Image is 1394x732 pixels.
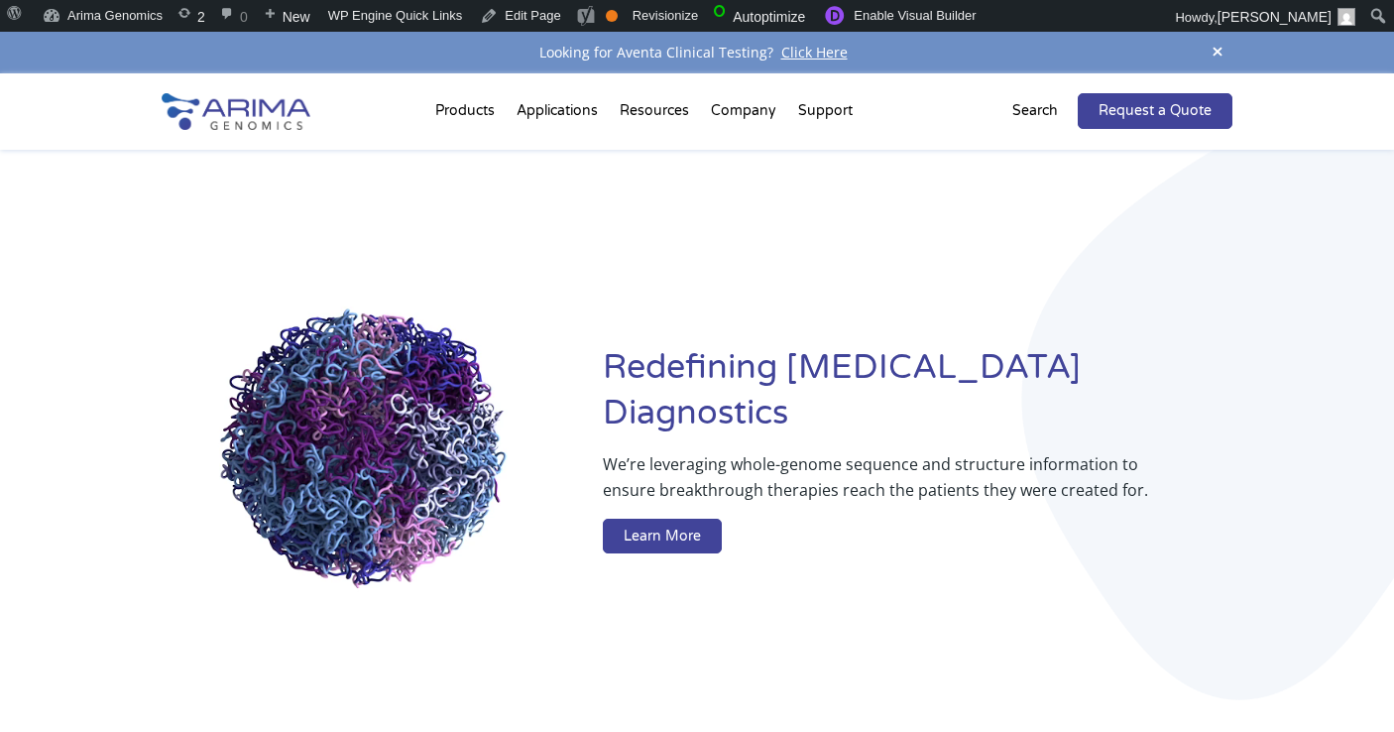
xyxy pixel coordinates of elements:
[1295,637,1394,732] iframe: Chat Widget
[603,345,1232,451] h1: Redefining [MEDICAL_DATA] Diagnostics
[1218,9,1332,25] span: [PERSON_NAME]
[1012,98,1058,124] p: Search
[162,93,310,130] img: Arima-Genomics-logo
[773,43,856,61] a: Click Here
[606,10,618,22] div: OK
[603,519,722,554] a: Learn More
[162,40,1232,65] div: Looking for Aventa Clinical Testing?
[603,451,1153,519] p: We’re leveraging whole-genome sequence and structure information to ensure breakthrough therapies...
[1078,93,1232,129] a: Request a Quote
